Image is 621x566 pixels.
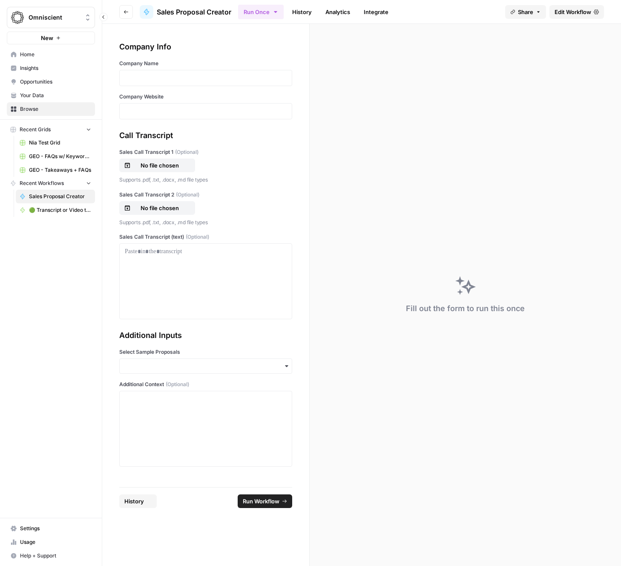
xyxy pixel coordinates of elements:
img: Omniscient Logo [10,10,25,25]
label: Company Website [119,93,292,101]
span: Your Data [20,92,91,99]
span: Insights [20,64,91,72]
div: Additional Inputs [119,329,292,341]
span: Sales Proposal Creator [157,7,231,17]
a: Usage [7,535,95,549]
span: Recent Grids [20,126,51,133]
span: Help + Support [20,552,91,560]
a: Browse [7,102,95,116]
a: Home [7,48,95,61]
span: GEO - FAQs w/ Keywords Grid [29,153,91,160]
div: Call Transcript [119,130,292,141]
span: 🟢 Transcript or Video to LinkedIn Posts [29,206,91,214]
button: Recent Grids [7,123,95,136]
span: (Optional) [176,191,199,199]
span: Recent Workflows [20,179,64,187]
a: Insights [7,61,95,75]
a: Analytics [320,5,355,19]
label: Company Name [119,60,292,67]
span: Usage [20,538,91,546]
button: New [7,32,95,44]
span: (Optional) [166,381,189,388]
span: Nia Test Grid [29,139,91,147]
div: Fill out the form to run this once [406,303,525,315]
a: Edit Workflow [549,5,604,19]
a: Nia Test Grid [16,136,95,150]
span: Opportunities [20,78,91,86]
label: Additional Context [119,381,292,388]
a: Your Data [7,89,95,102]
span: Sales Proposal Creator [29,193,91,200]
span: Share [518,8,533,16]
span: (Optional) [186,233,209,241]
a: History [287,5,317,19]
p: No file chosen [132,204,187,212]
a: Sales Proposal Creator [16,190,95,203]
button: Run Workflow [238,494,292,508]
button: History [119,494,157,508]
a: 🟢 Transcript or Video to LinkedIn Posts [16,203,95,217]
a: Settings [7,522,95,535]
span: New [41,34,53,42]
div: Company Info [119,41,292,53]
a: Integrate [359,5,394,19]
button: No file chosen [119,201,195,215]
span: History [124,497,144,505]
span: Settings [20,525,91,532]
label: Select Sample Proposals [119,348,292,356]
label: Sales Call Transcript 1 [119,148,292,156]
button: No file chosen [119,159,195,172]
label: Sales Call Transcript 2 [119,191,292,199]
button: Share [505,5,546,19]
span: (Optional) [175,148,198,156]
button: Help + Support [7,549,95,563]
label: Sales Call Transcript (text) [119,233,292,241]
span: Home [20,51,91,58]
a: GEO - Takeaways + FAQs [16,163,95,177]
p: Supports .pdf, .txt, .docx, .md file types [119,218,292,227]
span: Browse [20,105,91,113]
button: Run Once [238,5,284,19]
button: Recent Workflows [7,177,95,190]
span: Omniscient [29,13,80,22]
p: No file chosen [132,161,187,170]
span: Run Workflow [243,497,279,505]
span: Edit Workflow [555,8,591,16]
a: GEO - FAQs w/ Keywords Grid [16,150,95,163]
button: Workspace: Omniscient [7,7,95,28]
a: Sales Proposal Creator [140,5,231,19]
a: Opportunities [7,75,95,89]
span: GEO - Takeaways + FAQs [29,166,91,174]
p: Supports .pdf, .txt, .docx, .md file types [119,176,292,184]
